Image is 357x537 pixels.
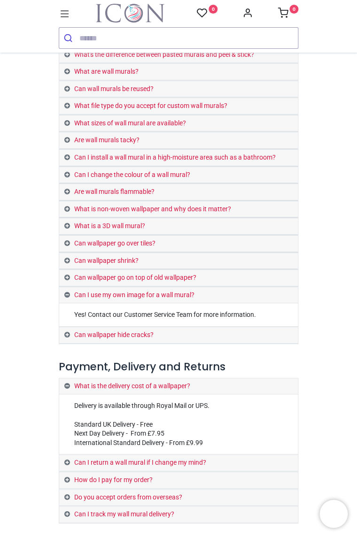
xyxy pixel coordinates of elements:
img: Icon Wall Stickers [96,4,164,23]
a: Can wallpaper go over tiles? [59,236,298,252]
a: Can wallpaper go on top of old wallpaper? [59,270,298,286]
a: What sizes of wall mural are available? [59,115,298,132]
a: Can wall murals be reused? [59,81,298,98]
a: Can I return a wall mural if I change my mind? [59,455,298,471]
button: Submit [59,28,79,48]
a: Can I change the colour of a wall mural? [59,167,298,184]
sup: 0 [209,5,217,14]
a: Are wall murals flammable? [59,184,298,200]
a: How do I pay for my order? [59,472,298,489]
h3: Payment, Delivery and Returns [59,359,298,374]
a: Can wallpaper shrink? [59,253,298,269]
a: Can I use my own image for a wall mural? [59,287,298,304]
a: What is a 3D wall mural? [59,218,298,235]
a: What file type do you accept for custom wall murals? [59,98,298,115]
a: Can I install a wall mural in a high-moisture area such as a bathroom? [59,150,298,166]
a: Can I track my wall mural delivery? [59,506,298,523]
p: Delivery is available through Royal Mail or UPS. Standard UK Delivery - Free Next Day Delivery - ... [74,401,292,447]
a: What is the delivery cost of a wallpaper? [59,378,298,395]
a: What is non-woven wallpaper and why does it matter? [59,201,298,218]
a: 0 [197,8,217,19]
a: Are wall murals tacky? [59,132,298,149]
p: Yes! Contact our Customer Service Team for more information. [74,310,292,320]
a: What's the difference between pasted murals and peel & stick? [59,47,298,63]
a: Logo of Icon Wall Stickers [96,4,164,23]
a: 0 [278,10,298,18]
iframe: Brevo live chat [319,499,348,528]
a: Account Info [242,10,253,18]
sup: 0 [289,5,298,14]
a: What are wall murals? [59,64,298,80]
a: Do you accept orders from overseas? [59,490,298,506]
a: Can wallpaper hide cracks? [59,327,298,344]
